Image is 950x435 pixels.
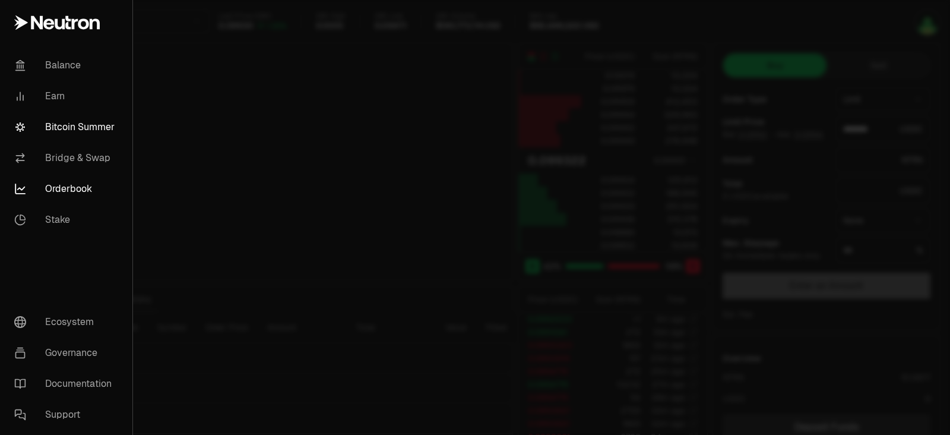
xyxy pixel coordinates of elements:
a: Ecosystem [5,307,128,338]
a: Governance [5,338,128,368]
a: Earn [5,81,128,112]
a: Support [5,399,128,430]
a: Documentation [5,368,128,399]
a: Bitcoin Summer [5,112,128,143]
a: Bridge & Swap [5,143,128,174]
a: Orderbook [5,174,128,204]
a: Balance [5,50,128,81]
a: Stake [5,204,128,235]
